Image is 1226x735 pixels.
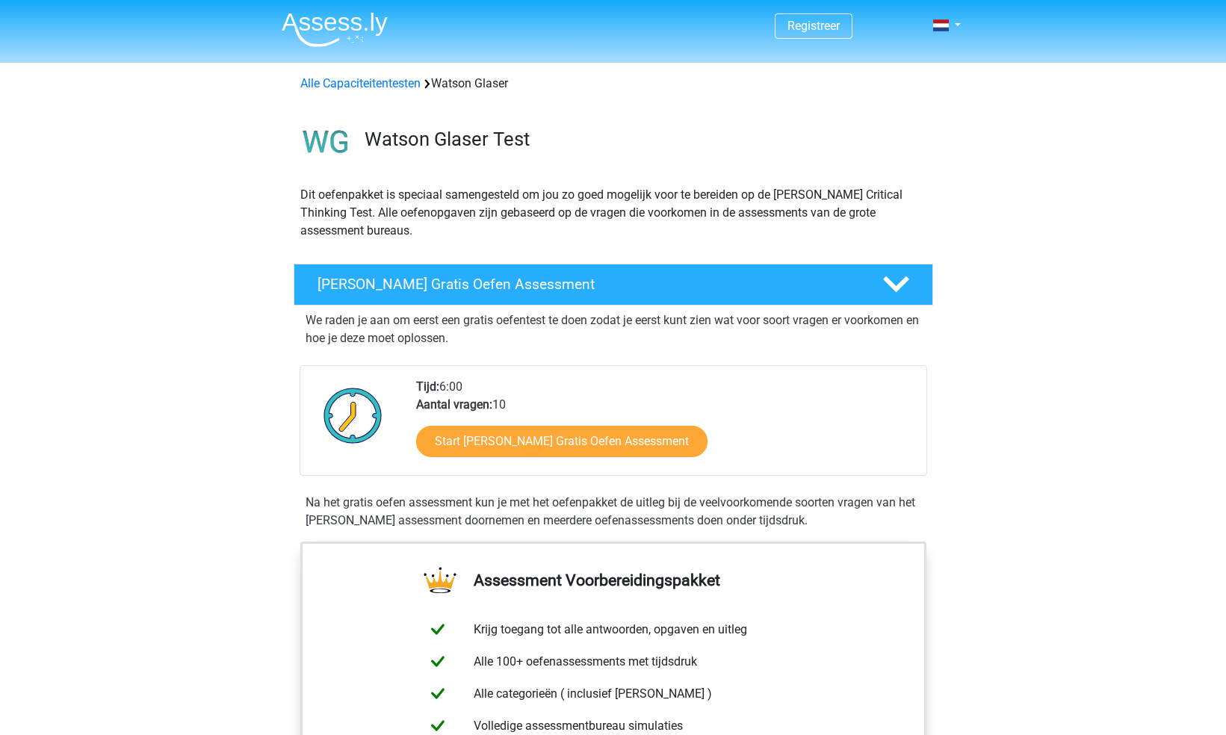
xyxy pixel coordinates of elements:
[294,75,932,93] div: Watson Glaser
[315,378,391,453] img: Klok
[416,426,708,457] a: Start [PERSON_NAME] Gratis Oefen Assessment
[787,19,840,33] a: Registreer
[416,379,439,394] b: Tijd:
[416,397,492,412] b: Aantal vragen:
[282,12,388,47] img: Assessly
[300,494,927,530] div: Na het gratis oefen assessment kun je met het oefenpakket de uitleg bij de veelvoorkomende soorte...
[288,264,939,306] a: [PERSON_NAME] Gratis Oefen Assessment
[365,128,921,151] h3: Watson Glaser Test
[318,276,858,293] h4: [PERSON_NAME] Gratis Oefen Assessment
[294,111,358,174] img: watson glaser
[300,76,421,90] a: Alle Capaciteitentesten
[306,311,921,347] p: We raden je aan om eerst een gratis oefentest te doen zodat je eerst kunt zien wat voor soort vra...
[405,378,926,475] div: 6:00 10
[300,186,926,240] p: Dit oefenpakket is speciaal samengesteld om jou zo goed mogelijk voor te bereiden op de [PERSON_N...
